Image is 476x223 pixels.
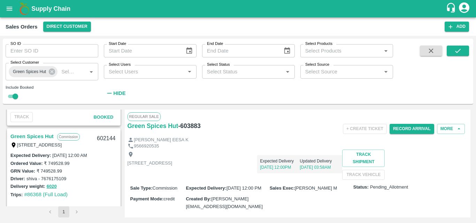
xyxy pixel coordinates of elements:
a: #86368 (Full Load) [24,192,68,197]
a: Green Spices Hut [128,121,178,131]
label: Driver: [10,176,25,181]
label: Expected Delivery : [10,153,51,158]
label: Select Source [305,62,329,67]
span: Green Spices Hut [9,68,50,75]
nav: pagination navigation [44,206,84,217]
label: Select Customer [10,60,39,65]
span: Regular Sale [128,112,161,121]
button: Open [381,46,390,55]
label: shiva - 7676175109 [26,176,66,181]
div: Include Booked [6,84,98,90]
label: ₹ 749528.99 [44,161,69,166]
label: SO ID [10,41,21,47]
span: credit [164,196,175,201]
div: Sales Orders [6,22,38,31]
input: End Date [202,44,278,57]
strong: Hide [113,90,125,96]
button: More [437,124,465,134]
label: Select Users [109,62,131,67]
label: Sales Exec : [270,185,295,191]
img: logo [17,2,31,16]
label: Select Status [207,62,230,67]
label: Expected Delivery : [186,185,227,191]
input: Select Status [204,67,281,76]
label: Sale Type : [130,185,153,191]
span: [PERSON_NAME][EMAIL_ADDRESS][DOMAIN_NAME] [186,196,263,209]
p: [DATE] 03:58AM [300,164,339,170]
button: page 1 [58,206,69,217]
button: Add [445,22,469,32]
div: account of current user [458,1,470,16]
span: [PERSON_NAME] M [295,185,337,191]
input: Select Products [302,46,379,55]
label: Trips: [10,192,23,197]
span: Commission [153,185,178,191]
p: Commission [57,133,80,141]
label: Delivery weight: [10,184,45,189]
button: Open [283,67,292,76]
input: Enter SO ID [6,44,98,57]
label: Created By : [186,196,212,201]
label: Payment Mode : [130,196,164,201]
input: Select Customer [59,67,76,76]
button: open drawer [1,1,17,17]
span: Booked [93,114,113,120]
p: 9566920535 [134,143,159,150]
label: End Date [207,41,223,47]
label: Select Products [305,41,332,47]
a: Supply Chain [31,4,446,14]
button: Open [87,67,96,76]
label: Status: [353,184,369,191]
label: ₹ 749528.99 [37,168,62,174]
div: customer-support [446,2,458,15]
label: Ordered Value: [10,161,43,166]
button: 6020 [47,183,57,191]
p: Updated Delivery [300,158,339,164]
label: [STREET_ADDRESS] [17,142,62,148]
button: Choose date [183,44,196,57]
label: GRN Value: [10,168,35,174]
button: Open [185,67,194,76]
p: [DATE] 12:00PM [260,164,300,170]
button: Record Arrival [390,124,434,134]
input: Start Date [104,44,180,57]
label: Start Date [109,41,126,47]
b: Supply Chain [31,5,70,12]
input: Select Users [106,67,183,76]
span: Pending_Allotment [370,184,408,191]
button: Open [381,67,390,76]
span: [DATE] 12:00 PM [227,185,261,191]
p: [PERSON_NAME] EESA K [134,137,189,143]
div: 602144 [93,130,120,147]
button: Hide [104,87,128,99]
button: Track Shipment [342,150,385,167]
h6: - 603883 [178,121,200,131]
div: Green Spices Hut [9,66,57,77]
label: [DATE] 12:00 AM [52,153,87,158]
input: Select Source [302,67,379,76]
p: [STREET_ADDRESS] [128,160,172,167]
p: Expected Delivery [260,158,300,164]
button: Select DC [43,22,91,32]
a: Green Spices Hut [10,132,54,141]
button: Choose date [281,44,294,57]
